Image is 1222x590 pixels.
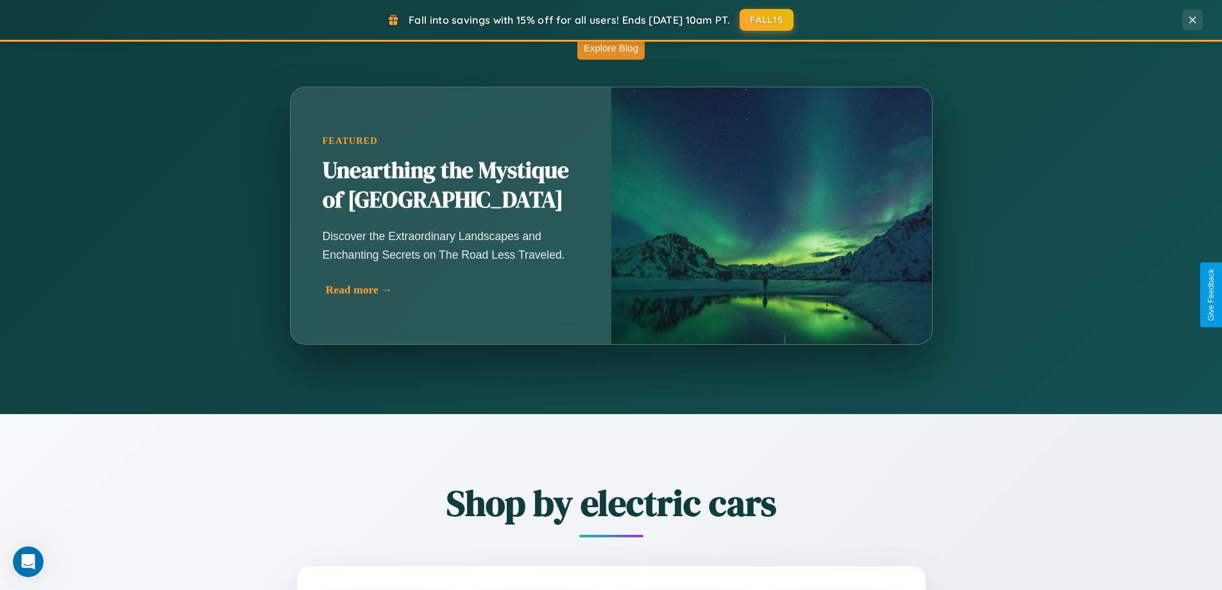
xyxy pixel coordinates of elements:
button: Explore Blog [577,36,645,60]
h2: Shop by electric cars [226,478,996,528]
div: Give Feedback [1207,269,1216,321]
span: Fall into savings with 15% off for all users! Ends [DATE] 10am PT. [409,13,730,26]
div: Featured [323,135,579,146]
p: Discover the Extraordinary Landscapes and Enchanting Secrets on The Road Less Traveled. [323,227,579,263]
iframe: Intercom live chat [13,546,44,577]
div: Read more → [326,283,582,297]
button: FALL15 [740,9,793,31]
h2: Unearthing the Mystique of [GEOGRAPHIC_DATA] [323,156,579,215]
